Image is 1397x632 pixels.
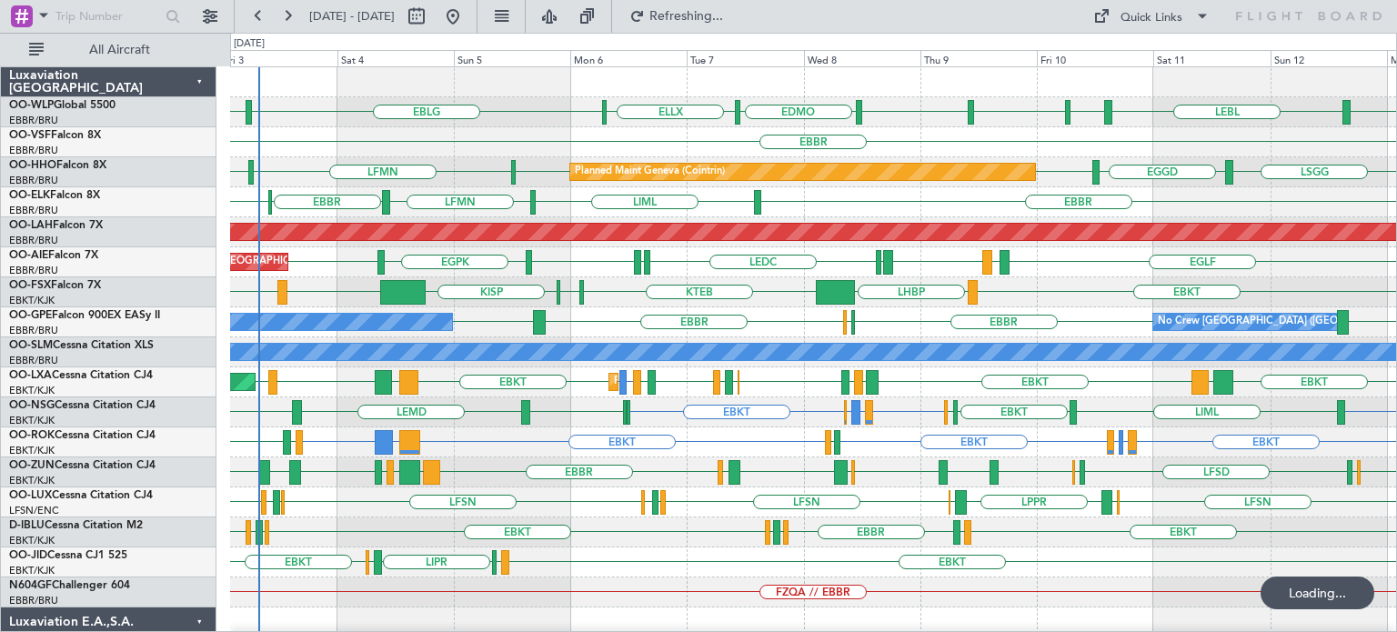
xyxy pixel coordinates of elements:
[220,50,337,66] div: Fri 3
[9,280,101,291] a: OO-FSXFalcon 7X
[1153,50,1270,66] div: Sat 11
[648,10,725,23] span: Refreshing...
[47,44,192,56] span: All Aircraft
[9,564,55,577] a: EBKT/KJK
[1261,577,1374,609] div: Loading...
[570,50,687,66] div: Mon 6
[20,35,197,65] button: All Aircraft
[9,430,55,441] span: OO-ROK
[9,100,116,111] a: OO-WLPGlobal 5500
[9,174,58,187] a: EBBR/BRU
[9,264,58,277] a: EBBR/BRU
[9,220,103,231] a: OO-LAHFalcon 7X
[309,8,395,25] span: [DATE] - [DATE]
[9,490,153,501] a: OO-LUXCessna Citation CJ4
[9,430,156,441] a: OO-ROKCessna Citation CJ4
[920,50,1037,66] div: Thu 9
[9,460,55,471] span: OO-ZUN
[9,190,100,201] a: OO-ELKFalcon 8X
[9,130,51,141] span: OO-VSF
[337,50,454,66] div: Sat 4
[1084,2,1219,31] button: Quick Links
[621,2,730,31] button: Refreshing...
[804,50,920,66] div: Wed 8
[9,234,58,247] a: EBBR/BRU
[9,490,52,501] span: OO-LUX
[9,520,45,531] span: D-IBLU
[9,220,53,231] span: OO-LAH
[9,114,58,127] a: EBBR/BRU
[9,204,58,217] a: EBBR/BRU
[9,100,54,111] span: OO-WLP
[9,280,51,291] span: OO-FSX
[9,444,55,457] a: EBKT/KJK
[9,520,143,531] a: D-IBLUCessna Citation M2
[9,160,56,171] span: OO-HHO
[9,354,58,367] a: EBBR/BRU
[9,324,58,337] a: EBBR/BRU
[1271,50,1387,66] div: Sun 12
[9,310,160,321] a: OO-GPEFalcon 900EX EASy II
[9,504,59,517] a: LFSN/ENC
[9,144,58,157] a: EBBR/BRU
[9,550,127,561] a: OO-JIDCessna CJ1 525
[9,580,52,591] span: N604GF
[575,158,725,186] div: Planned Maint Geneva (Cointrin)
[9,534,55,547] a: EBKT/KJK
[1121,9,1182,27] div: Quick Links
[9,250,48,261] span: OO-AIE
[9,250,98,261] a: OO-AIEFalcon 7X
[9,340,154,351] a: OO-SLMCessna Citation XLS
[9,474,55,487] a: EBKT/KJK
[9,580,130,591] a: N604GFChallenger 604
[9,460,156,471] a: OO-ZUNCessna Citation CJ4
[9,190,50,201] span: OO-ELK
[9,550,47,561] span: OO-JID
[9,594,58,607] a: EBBR/BRU
[9,160,106,171] a: OO-HHOFalcon 8X
[687,50,803,66] div: Tue 7
[9,370,153,381] a: OO-LXACessna Citation CJ4
[9,400,156,411] a: OO-NSGCessna Citation CJ4
[9,310,52,321] span: OO-GPE
[9,384,55,397] a: EBKT/KJK
[9,340,53,351] span: OO-SLM
[614,368,826,396] div: Planned Maint Kortrijk-[GEOGRAPHIC_DATA]
[9,414,55,427] a: EBKT/KJK
[9,400,55,411] span: OO-NSG
[9,130,101,141] a: OO-VSFFalcon 8X
[1037,50,1153,66] div: Fri 10
[9,294,55,307] a: EBKT/KJK
[55,3,160,30] input: Trip Number
[454,50,570,66] div: Sun 5
[234,36,265,52] div: [DATE]
[9,370,52,381] span: OO-LXA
